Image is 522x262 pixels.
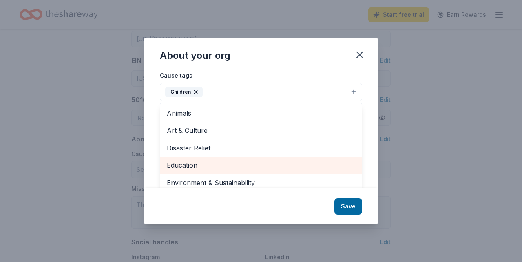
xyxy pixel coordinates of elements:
[165,87,203,97] div: Children
[167,125,355,136] span: Art & Culture
[167,160,355,170] span: Education
[167,177,355,188] span: Environment & Sustainability
[160,83,362,101] button: Children
[160,103,362,201] div: Children
[167,108,355,119] span: Animals
[167,143,355,153] span: Disaster Relief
